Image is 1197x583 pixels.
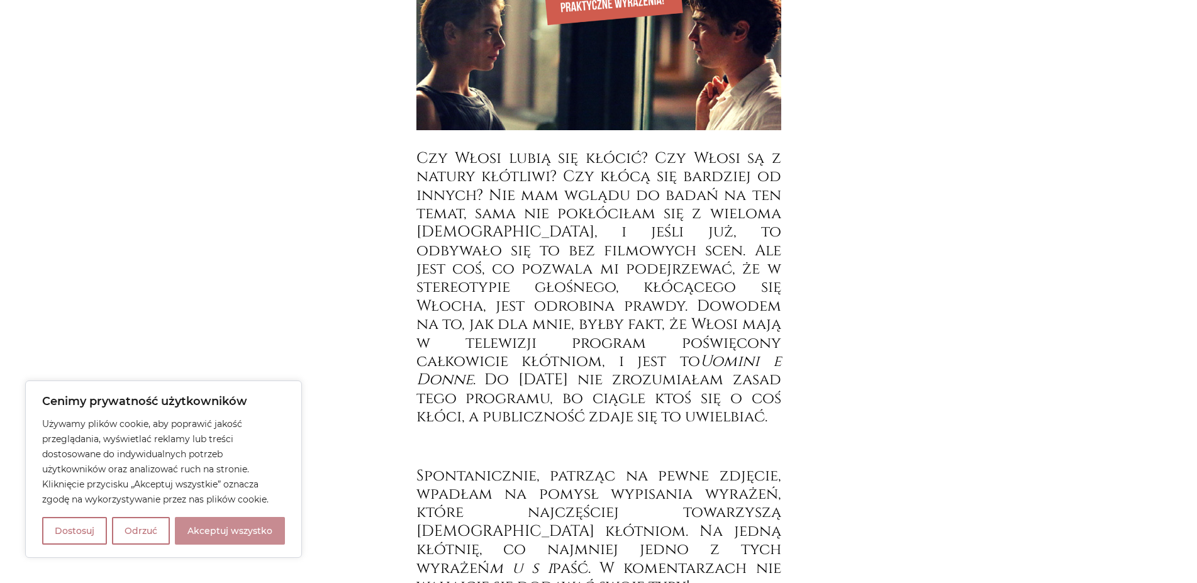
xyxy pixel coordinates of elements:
p: Używamy plików cookie, aby poprawić jakość przeglądania, wyświetlać reklamy lub treści dostosowan... [42,416,285,507]
em: m u s i [489,558,553,579]
button: Akceptuj wszystko [175,517,285,545]
p: Cenimy prywatność użytkowników [42,394,285,409]
h3: Czy Włosi lubią się kłócić? Czy Włosi są z natury kłótliwi? Czy kłócą się bardziej od innych? Nie... [416,149,781,426]
button: Dostosuj [42,517,107,545]
button: Odrzuć [112,517,170,545]
em: Uomini e Donne [416,351,781,390]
